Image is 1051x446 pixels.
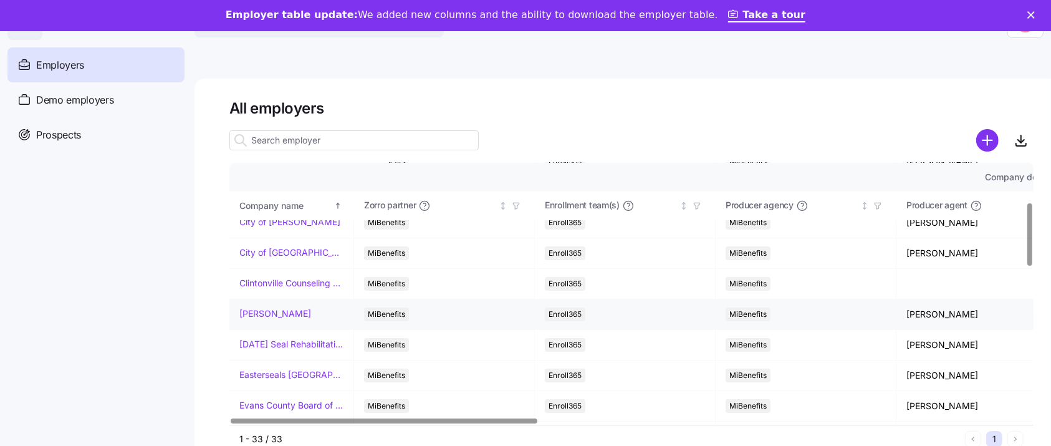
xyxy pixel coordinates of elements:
h1: All employers [229,99,1034,118]
span: Demo employers [36,92,114,108]
span: MiBenefits [729,246,767,260]
div: Not sorted [499,201,507,210]
svg: add icon [976,129,999,152]
span: MiBenefits [729,338,767,352]
span: MiBenefits [368,369,405,382]
span: Enroll365 [549,246,582,260]
div: Not sorted [860,201,869,210]
a: [DATE] Seal Rehabilitation Center of [GEOGRAPHIC_DATA] [239,338,343,351]
span: Enroll365 [549,277,582,291]
span: MiBenefits [368,277,405,291]
span: MiBenefits [368,216,405,230]
span: MiBenefits [368,338,405,352]
a: Demo employers [7,82,185,117]
th: Zorro partnerNot sorted [354,191,535,220]
span: Enroll365 [549,338,582,352]
div: Not sorted [679,201,688,210]
div: Sorted ascending [334,201,342,210]
a: City of [PERSON_NAME] [239,216,340,228]
span: MiBenefits [729,308,767,321]
input: Search employer [229,130,479,150]
span: MiBenefits [368,308,405,321]
div: Company name [239,199,332,213]
a: Clintonville Counseling and Wellness [239,277,343,289]
span: MiBenefits [729,277,767,291]
div: Close [1027,11,1040,19]
span: Employers [36,57,84,73]
div: We added new columns and the ability to download the employer table. [226,9,718,21]
span: Producer agency [726,199,794,211]
span: MiBenefits [368,399,405,413]
span: Enroll365 [549,308,582,321]
a: Evans County Board of Commissioners [239,399,343,412]
span: Enroll365 [549,216,582,230]
a: Easterseals [GEOGRAPHIC_DATA] & [GEOGRAPHIC_DATA][US_STATE] [239,369,343,381]
th: Company nameSorted ascending [229,191,354,220]
a: [PERSON_NAME] [239,308,311,320]
th: Producer agencyNot sorted [716,191,896,220]
span: Zorro partner [364,199,416,211]
b: Employer table update: [226,9,358,21]
th: Enrollment team(s)Not sorted [535,191,716,220]
span: MiBenefits [729,399,767,413]
span: MiBenefits [729,216,767,230]
span: Enroll365 [549,399,582,413]
a: Prospects [7,117,185,152]
span: Enroll365 [549,369,582,382]
div: 1 - 33 / 33 [239,433,960,445]
span: MiBenefits [729,369,767,382]
a: City of [GEOGRAPHIC_DATA] [239,246,343,259]
a: Employers [7,47,185,82]
span: MiBenefits [368,246,405,260]
a: Take a tour [728,9,806,22]
span: Enrollment team(s) [545,199,620,211]
span: Producer agent [906,199,967,211]
span: Prospects [36,127,81,143]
